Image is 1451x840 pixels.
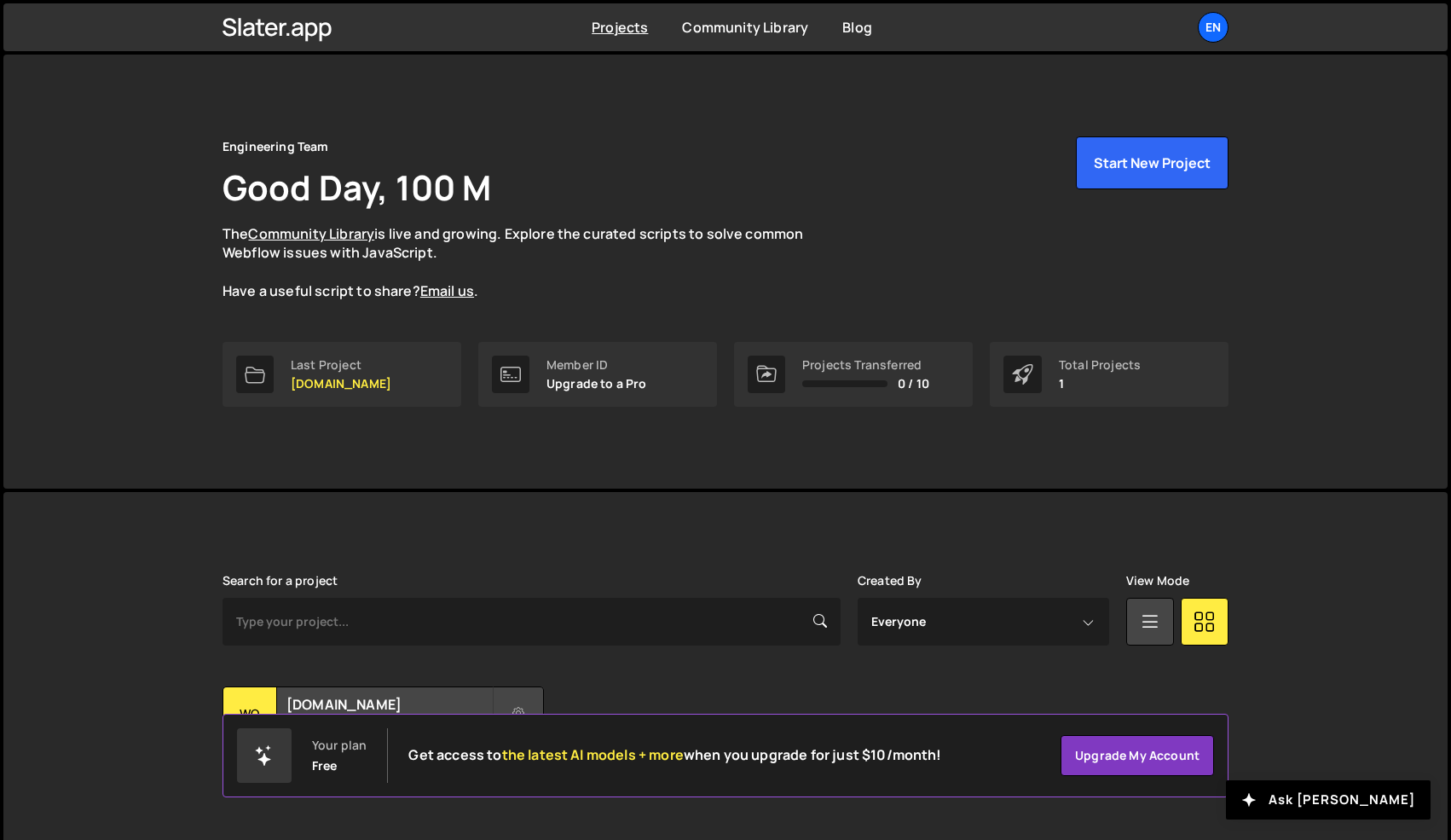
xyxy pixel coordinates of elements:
[223,687,277,741] div: wo
[1076,136,1228,189] button: Start New Project
[1061,735,1214,776] a: Upgrade my account
[592,18,648,37] a: Projects
[291,377,391,391] p: [DOMAIN_NAME]
[248,224,374,243] a: Community Library
[1126,574,1189,588] label: View Mode
[291,358,391,372] div: Last Project
[1226,780,1431,820] button: Ask [PERSON_NAME]
[420,281,474,300] a: Email us
[1059,377,1141,391] p: 1
[842,18,872,37] a: Blog
[858,574,922,588] label: Created By
[223,574,338,588] label: Search for a project
[223,598,841,646] input: Type your project...
[312,759,338,773] div: Free
[286,695,492,714] h2: [DOMAIN_NAME]
[546,377,647,391] p: Upgrade to a Pro
[1059,358,1141,372] div: Total Projects
[898,377,929,391] span: 0 / 10
[546,358,647,372] div: Member ID
[682,18,808,37] a: Community Library
[312,739,367,752] div: Your plan
[223,164,491,211] h1: Good Day, 100 M
[408,747,941,763] h2: Get access to when you upgrade for just $10/month!
[802,358,929,372] div: Projects Transferred
[223,686,544,793] a: wo [DOMAIN_NAME] Created by 100 M 9 pages, last updated by 100 M [DATE]
[502,745,684,764] span: the latest AI models + more
[223,224,836,301] p: The is live and growing. Explore the curated scripts to solve common Webflow issues with JavaScri...
[223,342,461,407] a: Last Project [DOMAIN_NAME]
[1198,12,1228,43] a: En
[223,136,329,157] div: Engineering Team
